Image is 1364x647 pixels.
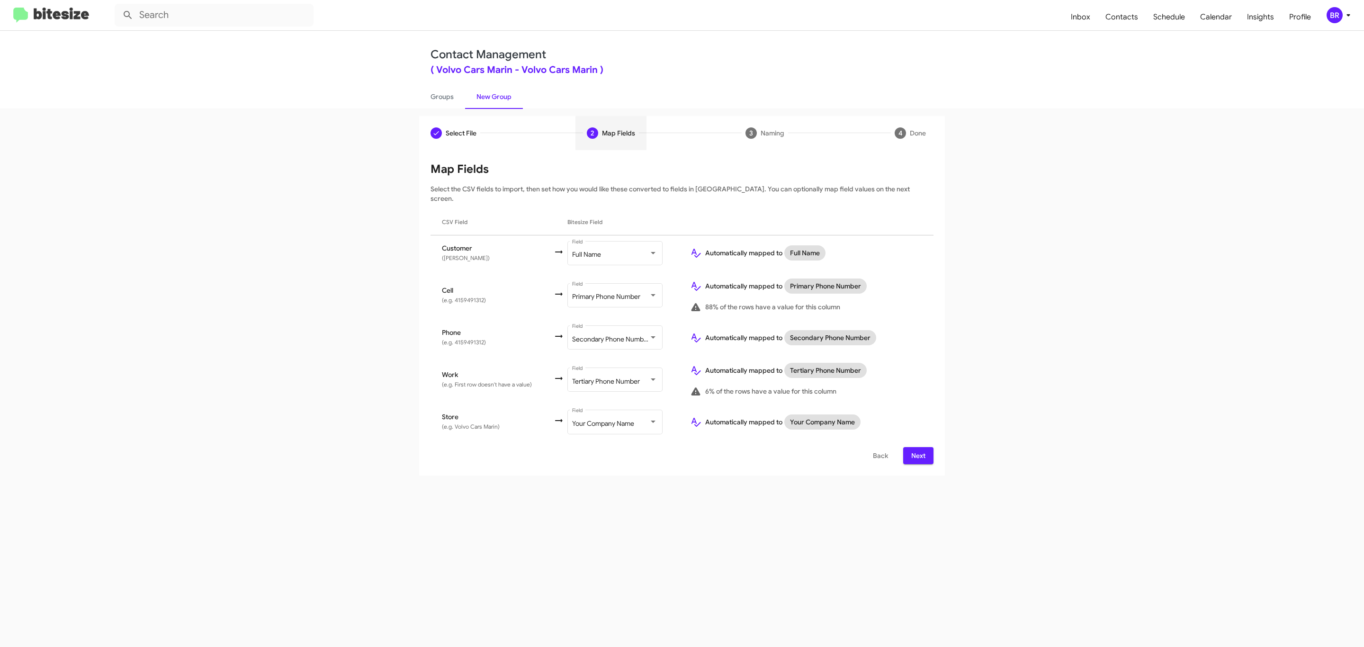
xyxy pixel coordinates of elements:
[431,162,933,177] h1: Map Fields
[572,377,640,386] span: Tertiary Phone Number
[431,47,546,62] a: Contact Management
[865,447,896,464] button: Back
[1063,3,1098,31] a: Inbox
[572,419,634,428] span: Your Company Name
[572,292,640,301] span: Primary Phone Number
[690,363,922,378] div: Automatically mapped to
[567,209,683,235] th: Bitesize Field
[465,84,523,109] a: New Group
[419,84,465,109] a: Groups
[442,381,532,388] span: (e.g. First row doesn't have a value)
[690,414,922,430] div: Automatically mapped to
[431,209,553,235] th: CSV Field
[1146,3,1193,31] a: Schedule
[873,447,888,464] span: Back
[784,279,867,294] mat-chip: Primary Phone Number
[690,301,922,313] div: 88% of the rows have a value for this column
[784,414,861,430] mat-chip: Your Company Name
[1282,3,1319,31] a: Profile
[911,447,926,464] span: Next
[1239,3,1282,31] a: Insights
[115,4,314,27] input: Search
[690,245,922,261] div: Automatically mapped to
[572,250,601,259] span: Full Name
[442,286,553,295] span: Cell
[903,447,933,464] button: Next
[442,328,553,337] span: Phone
[1327,7,1343,23] div: BR
[690,279,922,294] div: Automatically mapped to
[442,339,486,346] span: (e.g. 4159491312)
[1098,3,1146,31] a: Contacts
[442,254,490,261] span: ([PERSON_NAME])
[1193,3,1239,31] a: Calendar
[784,245,826,261] mat-chip: Full Name
[690,330,922,345] div: Automatically mapped to
[690,386,922,397] div: 6% of the rows have a value for this column
[442,423,500,430] span: (e.g. Volvo Cars Marin)
[784,363,867,378] mat-chip: Tertiary Phone Number
[572,335,650,343] span: Secondary Phone Number
[442,370,553,379] span: Work
[442,412,553,422] span: Store
[784,330,876,345] mat-chip: Secondary Phone Number
[442,297,486,304] span: (e.g. 4159491312)
[431,184,933,203] p: Select the CSV fields to import, then set how you would like these converted to fields in [GEOGRA...
[442,243,553,253] span: Customer
[1319,7,1354,23] button: BR
[431,65,933,75] div: ( Volvo Cars Marin - Volvo Cars Marin )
